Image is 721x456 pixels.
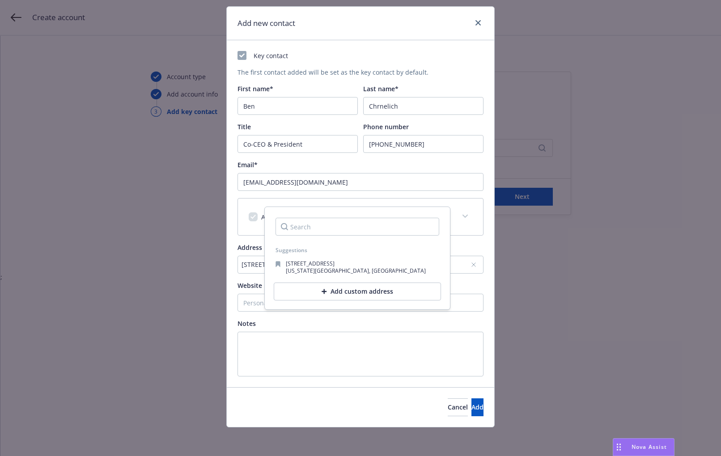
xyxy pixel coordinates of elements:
[238,160,258,169] span: Email*
[286,260,335,267] span: [STREET_ADDRESS]
[238,97,358,115] input: First Name
[242,260,471,269] div: [STREET_ADDRESS][US_STATE]
[632,443,667,451] span: Nova Assist
[363,122,409,131] span: Phone number
[363,84,399,93] span: Last name*
[613,438,674,456] button: Nova Assist
[473,17,483,28] a: close
[238,198,483,235] div: All correspondence
[363,97,483,115] input: Last Name
[238,256,483,274] button: [STREET_ADDRESS][US_STATE]
[238,319,256,328] span: Notes
[238,68,483,77] div: The first contact added will be set as the key contact by default.
[268,258,446,277] button: [STREET_ADDRESS][US_STATE][GEOGRAPHIC_DATA], [GEOGRAPHIC_DATA]
[471,403,483,411] span: Add
[276,218,439,236] input: Search
[238,135,358,153] input: e.g. CFO
[238,84,273,93] span: First name*
[238,51,483,60] div: Key contact
[276,246,439,254] div: Suggestions
[238,122,251,131] span: Title
[448,403,468,411] span: Cancel
[238,173,483,191] input: example@email.com
[238,243,262,252] span: Address
[238,17,295,29] h1: Add new contact
[448,398,468,416] button: Cancel
[613,439,624,456] div: Drag to move
[274,283,441,300] button: Add custom address
[471,398,483,416] button: Add
[286,267,426,274] span: [US_STATE][GEOGRAPHIC_DATA], [GEOGRAPHIC_DATA]
[261,213,319,221] span: All correspondence
[238,281,262,290] span: Website
[238,294,483,312] input: Personal website (optional)
[363,135,483,153] input: (xxx) xxx-xxx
